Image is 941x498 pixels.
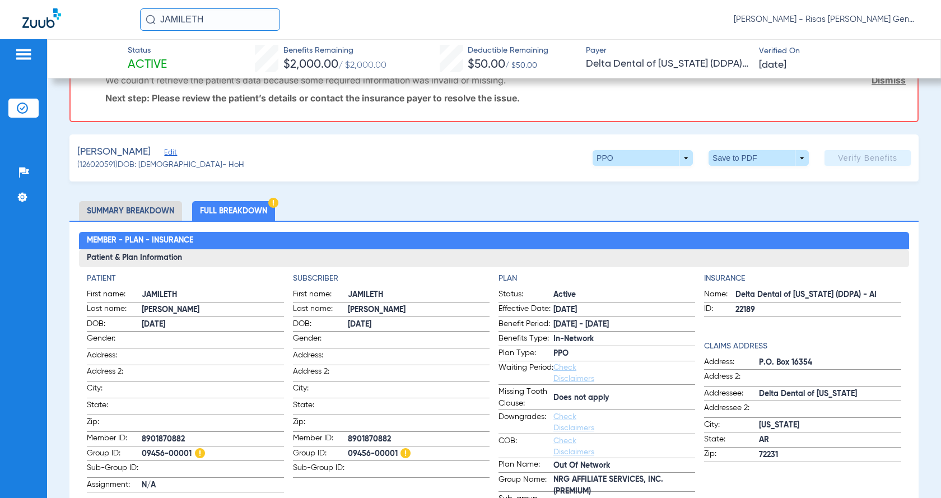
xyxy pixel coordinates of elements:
[553,348,695,360] span: PPO
[400,448,411,458] img: Hazard
[87,383,142,398] span: City:
[87,416,142,431] span: Zip:
[105,75,506,86] p: We couldn’t retrieve the patient’s data because some required information was invalid or missing.
[499,288,553,302] span: Status:
[77,159,244,171] span: (126020591) DOB: [DEMOGRAPHIC_DATA] - HoH
[759,45,923,57] span: Verified On
[704,388,759,401] span: Addressee:
[759,357,901,369] span: P.O. Box 16354
[704,448,759,462] span: Zip:
[499,435,553,458] span: COB:
[87,462,142,477] span: Sub-Group ID:
[268,198,278,208] img: Hazard
[553,304,695,316] span: [DATE]
[22,8,61,28] img: Zuub Logo
[704,419,759,432] span: City:
[348,448,490,460] span: 09456-00001
[293,416,348,431] span: Zip:
[348,434,490,445] span: 8901870882
[348,304,490,316] span: [PERSON_NAME]
[586,57,749,71] span: Delta Dental of [US_STATE] (DDPA) - AI
[709,150,809,166] button: Save to PDF
[759,420,901,431] span: [US_STATE]
[192,201,275,221] li: Full Breakdown
[293,350,348,365] span: Address:
[704,434,759,447] span: State:
[164,148,174,159] span: Edit
[87,350,142,365] span: Address:
[79,201,182,221] li: Summary Breakdown
[142,434,283,445] span: 8901870882
[87,273,283,285] h4: Patient
[499,474,553,492] span: Group Name:
[593,150,693,166] button: PPO
[293,318,348,332] span: DOB:
[87,432,142,446] span: Member ID:
[759,434,901,446] span: AR
[283,59,338,71] span: $2,000.00
[499,273,695,285] h4: Plan
[499,411,553,434] span: Downgrades:
[553,333,695,345] span: In-Network
[142,289,283,301] span: JAMILETH
[553,289,695,301] span: Active
[759,449,901,461] span: 72231
[348,319,490,331] span: [DATE]
[195,448,205,458] img: Hazard
[15,48,32,61] img: hamburger-icon
[142,304,283,316] span: [PERSON_NAME]
[704,402,759,417] span: Addressee 2:
[87,366,142,381] span: Address 2:
[142,448,283,460] span: 09456-00001
[586,45,749,57] span: Payer
[105,92,906,104] p: Next step: Please review the patient’s details or contact the insurance payer to resolve the issue.
[293,383,348,398] span: City:
[759,58,786,72] span: [DATE]
[499,303,553,317] span: Effective Date:
[468,45,548,57] span: Deductible Remaining
[704,371,759,386] span: Address 2:
[293,448,348,461] span: Group ID:
[553,364,594,383] a: Check Disclaimers
[553,392,695,404] span: Does not apply
[872,75,906,86] a: Dismiss
[293,462,348,477] span: Sub-Group ID:
[79,232,909,250] h2: Member - Plan - Insurance
[293,333,348,348] span: Gender:
[293,366,348,381] span: Address 2:
[499,347,553,361] span: Plan Type:
[553,319,695,331] span: [DATE] - [DATE]
[553,413,594,432] a: Check Disclaimers
[704,288,735,302] span: Name:
[87,303,142,317] span: Last name:
[499,333,553,346] span: Benefits Type:
[499,318,553,332] span: Benefit Period:
[553,480,695,491] span: NRG AFFILIATE SERVICES, INC. (PREMIUM)
[142,480,283,491] span: N/A
[348,289,490,301] span: JAMILETH
[146,15,156,25] img: Search Icon
[734,14,919,25] span: [PERSON_NAME] - Risas [PERSON_NAME] General
[885,444,941,498] iframe: Chat Widget
[128,57,167,73] span: Active
[79,249,909,267] h3: Patient & Plan Information
[468,59,505,71] span: $50.00
[704,356,759,370] span: Address:
[704,303,735,317] span: ID:
[553,460,695,472] span: Out Of Network
[553,437,594,456] a: Check Disclaimers
[128,45,167,57] span: Status
[87,318,142,332] span: DOB:
[87,399,142,415] span: State:
[735,289,901,301] span: Delta Dental of [US_STATE] (DDPA) - AI
[704,273,901,285] app-breakdown-title: Insurance
[87,333,142,348] span: Gender:
[505,62,537,69] span: / $50.00
[704,341,901,352] app-breakdown-title: Claims Address
[293,288,348,302] span: First name:
[283,45,386,57] span: Benefits Remaining
[499,386,553,409] span: Missing Tooth Clause:
[140,8,280,31] input: Search for patients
